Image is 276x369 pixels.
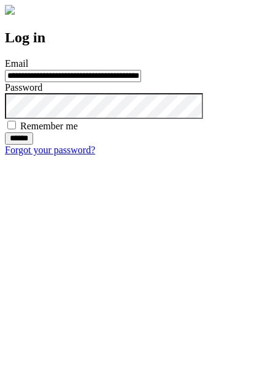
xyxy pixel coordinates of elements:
[5,29,271,46] h2: Log in
[5,145,95,155] a: Forgot your password?
[5,58,28,69] label: Email
[5,5,15,15] img: logo-4e3dc11c47720685a147b03b5a06dd966a58ff35d612b21f08c02c0306f2b779.png
[5,82,42,93] label: Password
[20,121,78,131] label: Remember me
